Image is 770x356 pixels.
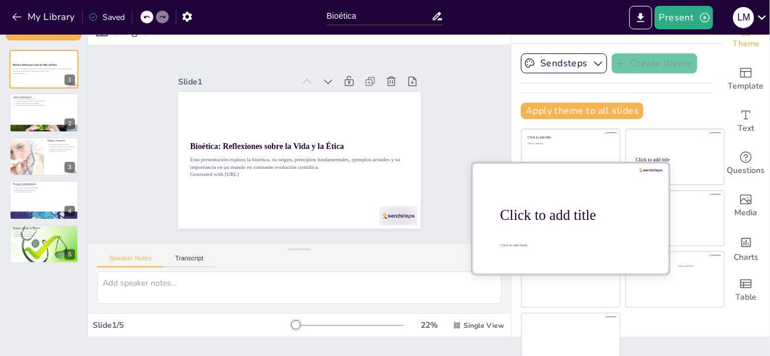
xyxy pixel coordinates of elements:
[13,95,75,99] p: ¿Qué es la bioética?
[723,100,769,143] div: Add text boxes
[188,121,400,204] p: Esta presentación explora la bioética, su origen, principios fundamentales, ejemplos actuales y s...
[13,235,75,237] p: Inteligencia artificial en medicina.
[202,42,315,88] div: Slide 1
[13,233,75,235] p: Responsabilidad ambiental.
[735,291,757,304] span: Table
[13,230,75,233] p: [MEDICAL_DATA] y ética.
[464,321,504,330] span: Single View
[13,72,75,74] p: Generated with [URL]
[13,97,75,100] p: La bioética aborda dilemas éticos.
[500,243,648,247] div: Click to add body
[9,137,79,176] div: 3
[734,251,758,264] span: Charts
[13,104,75,106] p: La bioética es esencial en la toma de decisiones.
[64,162,75,172] div: 3
[13,182,75,186] p: Principios fundamentales
[64,74,75,85] div: 1
[738,122,754,135] span: Text
[528,135,612,140] div: Click to add title
[612,53,697,73] button: Create theme
[723,185,769,227] div: Add images, graphics, shapes or video
[636,157,714,162] div: Click to add title
[733,7,754,28] div: L M
[500,207,650,223] div: Click to add title
[13,191,75,194] p: Justicia y equidad en salud.
[185,135,396,210] p: Generated with [URL]
[47,148,75,150] p: Creación de un espacio de reflexión.
[93,320,291,331] div: Slide 1 / 5
[13,187,75,189] p: Autonomía y respeto a las decisiones.
[723,227,769,269] div: Add charts and graphs
[88,12,125,23] div: Saved
[47,145,75,148] p: Preguntas éticas sobre avances médicos.
[47,139,75,143] p: Origen y desarrollo
[13,100,75,102] p: La bioética incluye a animales y medio ambiente.
[728,80,764,93] span: Template
[13,226,75,229] p: Ejemplos actuales de bioética
[9,181,79,219] div: 4
[64,206,75,216] div: 4
[9,50,79,89] div: 1
[163,255,216,267] button: Transcript
[9,225,79,263] div: 5
[9,8,80,26] button: My Library
[723,58,769,100] div: Add ready made slides
[47,144,75,146] p: La bioética surge en los años 70.
[678,265,715,268] div: Click to add text
[97,255,163,267] button: Speaker Notes
[632,196,716,201] div: Click to add title
[47,150,75,152] p: Ejemplos de dilemas éticos.
[723,269,769,311] div: Add a table
[64,249,75,260] div: 5
[629,6,652,29] button: Export to PowerPoint
[13,64,57,66] strong: Bioética: Reflexiones sobre la Vida y la Ética
[13,68,75,72] p: Esta presentación explora la bioética, su origen, principios fundamentales, ejemplos actuales y s...
[733,6,754,29] button: L M
[193,108,342,164] strong: Bioética: Reflexiones sobre la Vida y la Ética
[415,320,444,331] div: 22 %
[13,189,75,191] p: Beneficencia y búsqueda del bien.
[632,258,716,262] div: Click to add title
[723,143,769,185] div: Get real-time input from your audience
[528,143,612,145] div: Click to add text
[13,102,75,104] p: El objetivo es el uso ético de la ciencia.
[727,164,765,177] span: Questions
[9,93,79,132] div: 2
[723,16,769,58] div: Change the overall theme
[735,206,758,219] span: Media
[635,168,713,170] div: Click to add text
[13,228,75,230] p: Ejemplos en trasplantes de órganos.
[64,118,75,129] div: 2
[13,185,75,187] p: Cuatro principios de la bioética.
[521,53,607,73] button: Sendsteps
[521,103,643,119] button: Apply theme to all slides
[732,38,759,50] span: Theme
[655,6,713,29] button: Present
[327,8,431,25] input: Insert title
